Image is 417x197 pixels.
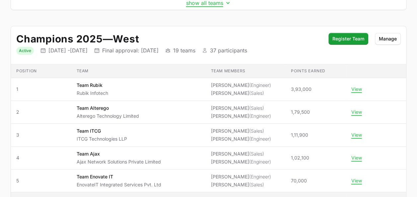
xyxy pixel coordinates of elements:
[16,33,322,45] h2: Champions 2025 West
[76,173,161,180] p: Team Enovate IT
[351,132,362,138] button: View
[249,151,264,157] span: (Sales)
[76,90,108,97] p: Rubik Infotech
[16,155,66,161] span: 4
[351,86,362,92] button: View
[211,105,271,111] li: [PERSON_NAME]
[249,174,271,179] span: (Engineer)
[211,136,271,142] li: [PERSON_NAME]
[291,132,308,138] span: 1,11,900
[211,181,271,188] li: [PERSON_NAME]
[291,109,310,115] span: 1,79,500
[76,159,161,165] p: Ajax Network Solutions Private Limited
[249,82,271,88] span: (Engineer)
[210,47,247,54] p: 37 participants
[211,159,271,165] li: [PERSON_NAME]
[16,177,66,184] span: 5
[249,182,264,187] span: (Sales)
[173,47,195,54] p: 19 teams
[351,178,362,184] button: View
[102,47,159,54] p: Final approval: [DATE]
[291,177,307,184] span: 70,000
[76,113,139,119] p: Alterego Technology Limited
[351,155,362,161] button: View
[249,90,264,96] span: (Sales)
[76,105,139,111] p: Team Alterego
[76,82,108,89] p: Team Rubik
[379,35,397,43] span: Manage
[375,33,401,45] button: Manage
[48,47,88,54] p: [DATE] - [DATE]
[211,82,271,89] li: [PERSON_NAME]
[16,132,66,138] span: 3
[205,64,286,78] th: Team members
[16,86,66,93] span: 1
[291,155,309,161] span: 1,02,100
[11,64,71,78] th: Position
[249,105,264,111] span: (Sales)
[328,33,368,45] button: Register Team
[351,109,362,115] button: View
[103,33,113,45] span: —
[249,113,271,119] span: (Engineer)
[211,151,271,157] li: [PERSON_NAME]
[76,128,127,134] p: Team ITCG
[249,136,271,142] span: (Engineer)
[286,64,346,78] th: Points earned
[76,151,161,157] p: Team Ajax
[71,64,205,78] th: Team
[249,159,271,164] span: (Engineer)
[76,181,161,188] p: EnovateIT Integrated Services Pvt. Ltd
[76,136,127,142] p: ITCG Technologies LLP
[291,86,312,93] span: 3,93,000
[16,109,66,115] span: 2
[211,113,271,119] li: [PERSON_NAME]
[211,128,271,134] li: [PERSON_NAME]
[249,128,264,134] span: (Sales)
[211,90,271,97] li: [PERSON_NAME]
[211,173,271,180] li: [PERSON_NAME]
[332,35,364,43] span: Register Team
